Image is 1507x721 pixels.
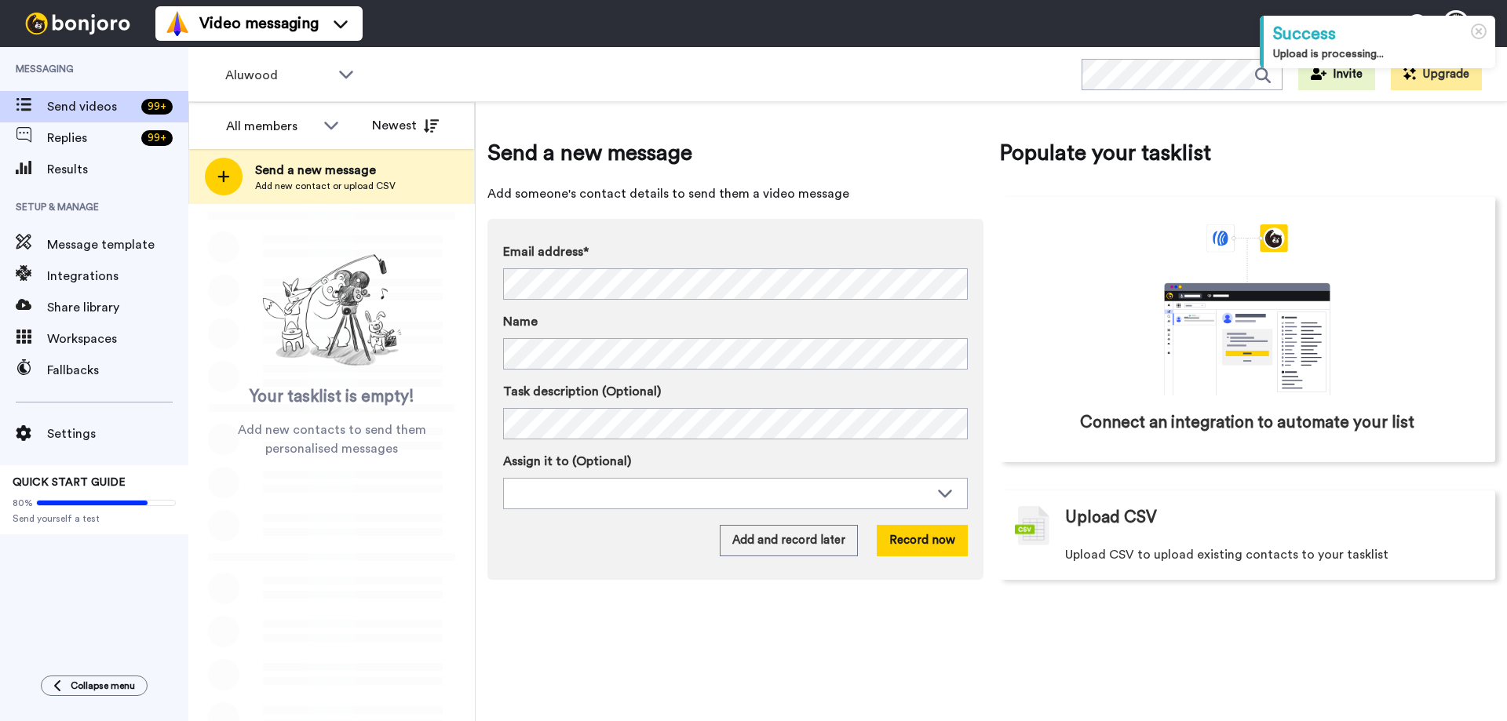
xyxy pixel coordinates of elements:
[1129,224,1365,395] div: animation
[13,477,126,488] span: QUICK START GUIDE
[877,525,968,556] button: Record now
[503,452,968,471] label: Assign it to (Optional)
[212,421,451,458] span: Add new contacts to send them personalised messages
[141,130,173,146] div: 99 +
[141,99,173,115] div: 99 +
[503,242,968,261] label: Email address*
[1065,545,1388,564] span: Upload CSV to upload existing contacts to your tasklist
[47,330,188,348] span: Workspaces
[254,248,411,373] img: ready-set-action.png
[1065,506,1157,530] span: Upload CSV
[1391,59,1482,90] button: Upgrade
[47,361,188,380] span: Fallbacks
[47,298,188,317] span: Share library
[1273,46,1486,62] div: Upload is processing...
[360,110,451,141] button: Newest
[47,267,188,286] span: Integrations
[487,184,983,203] span: Add someone's contact details to send them a video message
[503,382,968,401] label: Task description (Optional)
[1080,411,1414,435] span: Connect an integration to automate your list
[1015,506,1049,545] img: csv-grey.png
[13,497,33,509] span: 80%
[1273,22,1486,46] div: Success
[71,679,135,692] span: Collapse menu
[503,312,538,331] span: Name
[250,385,414,409] span: Your tasklist is empty!
[47,424,188,443] span: Settings
[1298,59,1375,90] button: Invite
[255,161,396,180] span: Send a new message
[226,117,316,136] div: All members
[487,137,983,169] span: Send a new message
[720,525,858,556] button: Add and record later
[225,66,330,85] span: Aluwood
[165,11,190,36] img: vm-color.svg
[13,512,176,525] span: Send yourself a test
[41,675,148,696] button: Collapse menu
[47,129,135,147] span: Replies
[47,97,135,116] span: Send videos
[255,180,396,192] span: Add new contact or upload CSV
[999,137,1495,169] span: Populate your tasklist
[199,13,319,35] span: Video messaging
[47,235,188,254] span: Message template
[47,160,188,179] span: Results
[19,13,137,35] img: bj-logo-header-white.svg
